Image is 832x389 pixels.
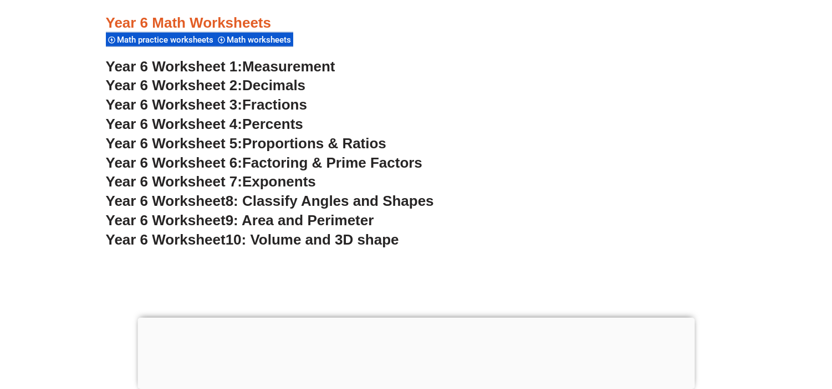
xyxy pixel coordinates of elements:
span: 10: Volume and 3D shape [226,231,399,248]
span: Year 6 Worksheet 1: [106,58,243,75]
span: Measurement [242,58,335,75]
span: Proportions & Ratios [242,135,386,152]
span: Decimals [242,77,305,94]
span: Fractions [242,96,307,113]
span: Year 6 Worksheet [106,212,226,229]
a: Year 6 Worksheet9: Area and Perimeter [106,212,374,229]
iframe: Chat Widget [648,265,832,389]
a: Year 6 Worksheet 4:Percents [106,116,303,132]
span: Math practice worksheets [118,35,217,45]
span: Year 6 Worksheet 2: [106,77,243,94]
a: Year 6 Worksheet 2:Decimals [106,77,306,94]
a: Year 6 Worksheet 1:Measurement [106,58,335,75]
span: Year 6 Worksheet 6: [106,154,243,171]
span: Year 6 Worksheet 5: [106,135,243,152]
a: Year 6 Worksheet 6:Factoring & Prime Factors [106,154,422,171]
span: Year 6 Worksheet 3: [106,96,243,113]
span: Percents [242,116,303,132]
a: Year 6 Worksheet8: Classify Angles and Shapes [106,193,434,209]
a: Year 6 Worksheet10: Volume and 3D shape [106,231,399,248]
a: Year 6 Worksheet 7:Exponents [106,173,316,190]
div: Math practice worksheets [106,32,216,47]
span: Year 6 Worksheet [106,193,226,209]
span: 9: Area and Perimeter [226,212,374,229]
span: Year 6 Worksheet 7: [106,173,243,190]
span: Year 6 Worksheet [106,231,226,248]
h3: Year 6 Math Worksheets [106,14,727,33]
span: Factoring & Prime Factors [242,154,422,171]
span: 8: Classify Angles and Shapes [226,193,434,209]
span: Exponents [242,173,316,190]
span: Year 6 Worksheet 4: [106,116,243,132]
div: Math worksheets [216,32,293,47]
iframe: Advertisement [137,318,695,386]
span: Math worksheets [227,35,295,45]
a: Year 6 Worksheet 3:Fractions [106,96,307,113]
a: Year 6 Worksheet 5:Proportions & Ratios [106,135,386,152]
